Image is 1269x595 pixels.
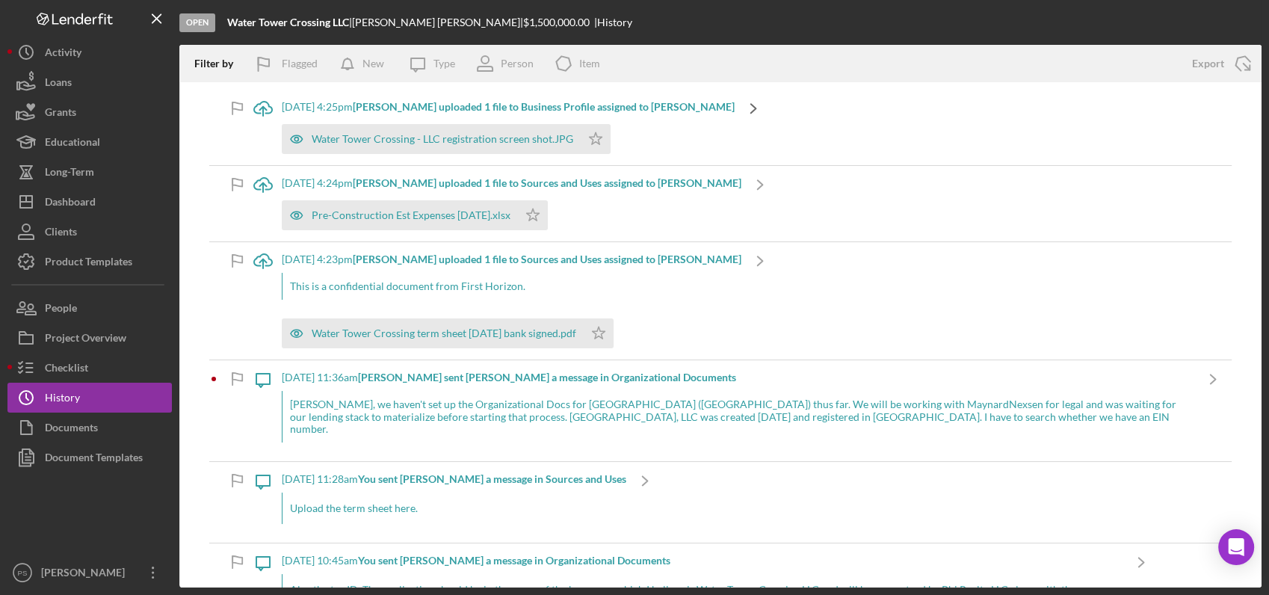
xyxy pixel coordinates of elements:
p: Upload the term sheet here. [290,500,619,517]
div: Loans [45,67,72,101]
button: History [7,383,172,413]
div: Flagged [282,49,318,78]
a: [DATE] 4:24pm[PERSON_NAME] uploaded 1 file to Sources and Uses assigned to [PERSON_NAME]Pre-Const... [244,166,779,241]
div: People [45,293,77,327]
div: Checklist [45,353,88,386]
b: You sent [PERSON_NAME] a message in Sources and Uses [358,472,626,485]
button: Pre-Construction Est Expenses [DATE].xlsx [282,200,548,230]
b: You sent [PERSON_NAME] a message in Organizational Documents [358,554,670,567]
div: Filter by [194,58,244,70]
a: [DATE] 11:36am[PERSON_NAME] sent [PERSON_NAME] a message in Organizational Documents[PERSON_NAME]... [244,360,1232,460]
div: Open Intercom Messenger [1218,529,1254,565]
button: Water Tower Crossing - LLC registration screen shot.JPG [282,124,611,154]
div: Educational [45,127,100,161]
button: Project Overview [7,323,172,353]
div: [DATE] 11:36am [282,372,1194,383]
button: Water Tower Crossing term sheet [DATE] bank signed.pdf [282,318,614,348]
div: Type [433,58,455,70]
button: Product Templates [7,247,172,277]
div: Activity [45,37,81,71]
div: Clients [45,217,77,250]
div: Documents [45,413,98,446]
button: Dashboard [7,187,172,217]
div: Project Overview [45,323,126,357]
div: [DATE] 4:25pm [282,101,735,113]
div: [DATE] 11:28am [282,473,626,485]
button: Clients [7,217,172,247]
div: $1,500,000.00 [523,16,594,28]
button: Activity [7,37,172,67]
div: Item [579,58,600,70]
div: [PERSON_NAME] [PERSON_NAME] | [352,16,523,28]
b: Water Tower Crossing LLC [227,16,349,28]
button: People [7,293,172,323]
div: History [45,383,80,416]
button: Loans [7,67,172,97]
button: Document Templates [7,443,172,472]
div: Export [1192,49,1224,78]
div: Grants [45,97,76,131]
div: Water Tower Crossing - LLC registration screen shot.JPG [312,133,573,145]
button: Educational [7,127,172,157]
div: Pre-Construction Est Expenses [DATE].xlsx [312,209,510,221]
div: [PERSON_NAME], we haven't set up the Organizational Docs for [GEOGRAPHIC_DATA] ([GEOGRAPHIC_DATA]... [282,391,1194,442]
div: [DATE] 4:23pm [282,253,741,265]
div: Open [179,13,215,32]
a: [DATE] 4:23pm[PERSON_NAME] uploaded 1 file to Sources and Uses assigned to [PERSON_NAME]This is a... [244,242,779,360]
button: Flagged [244,49,333,78]
button: Long-Term [7,157,172,187]
b: [PERSON_NAME] uploaded 1 file to Sources and Uses assigned to [PERSON_NAME] [353,176,741,189]
div: This is a confidential document from First Horizon. [282,273,741,300]
a: [DATE] 11:28amYou sent [PERSON_NAME] a message in Sources and UsesUpload the term sheet here. [244,462,664,543]
button: Checklist [7,353,172,383]
b: [PERSON_NAME] uploaded 1 file to Business Profile assigned to [PERSON_NAME] [353,100,735,113]
div: [PERSON_NAME] [37,558,135,591]
button: Export [1177,49,1262,78]
button: Grants [7,97,172,127]
button: Documents [7,413,172,443]
div: Dashboard [45,187,96,221]
div: Document Templates [45,443,143,476]
div: | History [594,16,632,28]
div: Product Templates [45,247,132,280]
button: New [333,49,399,78]
b: [PERSON_NAME] uploaded 1 file to Sources and Uses assigned to [PERSON_NAME] [353,253,741,265]
div: [DATE] 10:45am [282,555,1123,567]
div: New [362,49,384,78]
button: PS[PERSON_NAME] [7,558,172,588]
text: PS [18,569,28,577]
div: [DATE] 4:24pm [282,177,741,189]
div: Person [501,58,534,70]
div: | [227,16,352,28]
b: [PERSON_NAME] sent [PERSON_NAME] a message in Organizational Documents [358,371,736,383]
div: Long-Term [45,157,94,191]
a: [DATE] 4:25pm[PERSON_NAME] uploaded 1 file to Business Profile assigned to [PERSON_NAME]Water Tow... [244,90,772,165]
div: Water Tower Crossing term sheet [DATE] bank signed.pdf [312,327,576,339]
